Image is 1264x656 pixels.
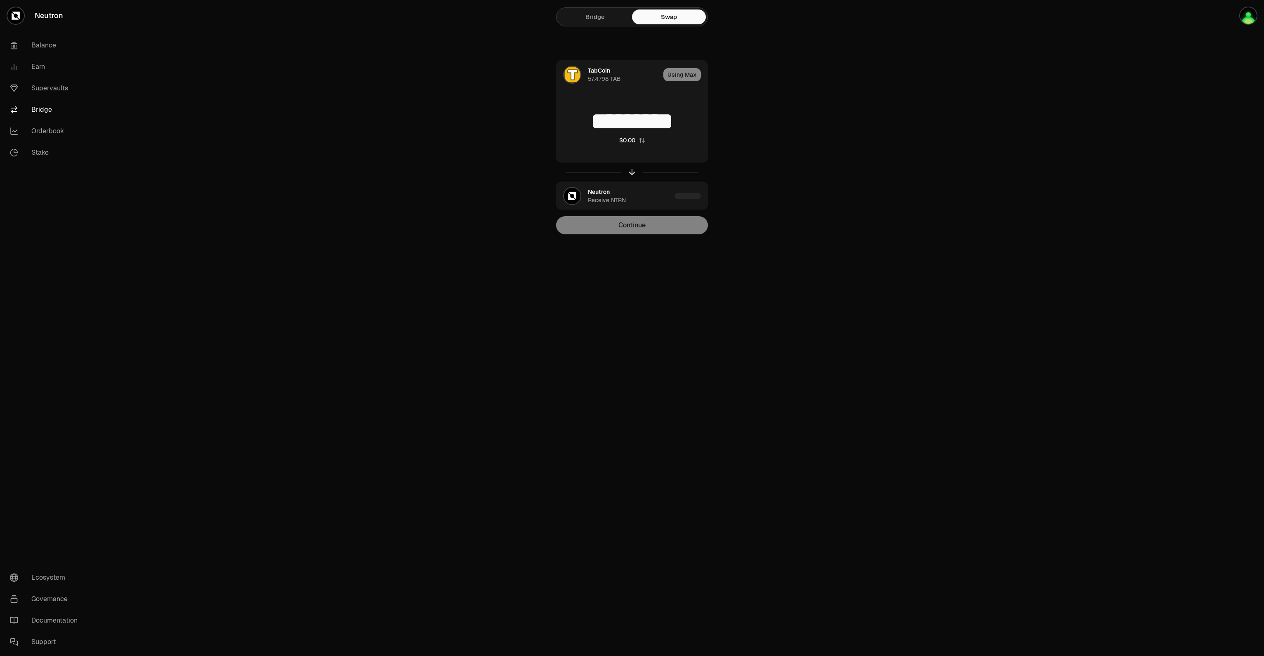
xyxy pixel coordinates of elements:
[557,61,660,89] div: TAB LogoTabCoin57.4798 TAB
[619,136,645,144] button: $0.00
[3,142,89,163] a: Stake
[564,66,580,83] img: TAB Logo
[588,66,610,75] div: TabCoin
[3,610,89,631] a: Documentation
[588,196,626,204] div: Receive NTRN
[3,120,89,142] a: Orderbook
[3,35,89,56] a: Balance
[557,182,707,210] button: NTRN LogoNeutronReceive NTRN
[3,567,89,588] a: Ecosystem
[557,182,671,210] div: NTRN LogoNeutronReceive NTRN
[558,9,632,24] a: Bridge
[3,56,89,78] a: Earn
[588,75,621,83] div: 57.4798 TAB
[588,188,610,196] div: Neutron
[3,588,89,610] a: Governance
[564,188,580,204] img: NTRN Logo
[3,631,89,653] a: Support
[1240,7,1257,24] img: LEEV
[619,136,635,144] div: $0.00
[632,9,706,24] a: Swap
[3,78,89,99] a: Supervaults
[3,99,89,120] a: Bridge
